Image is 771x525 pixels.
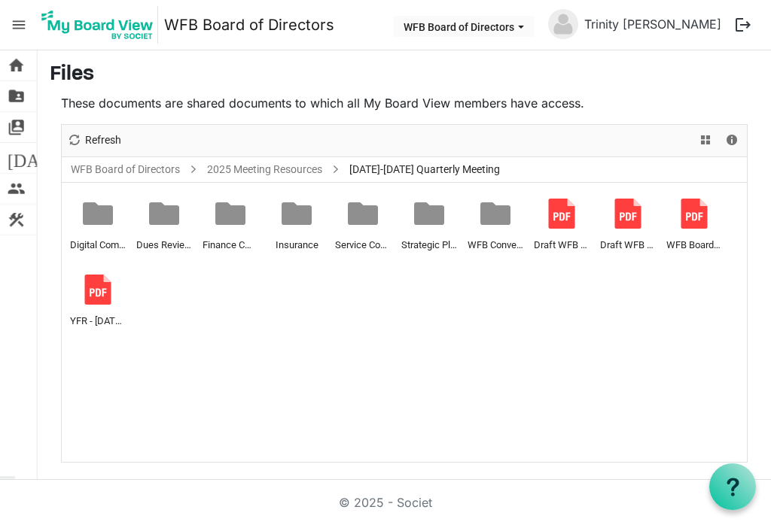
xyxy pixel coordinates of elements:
[164,10,334,40] a: WFB Board of Directors
[8,143,66,173] span: [DATE]
[8,50,26,80] span: home
[8,174,26,204] span: people
[50,62,759,88] h3: Files
[664,189,724,253] li: WFB Board of Directors Special Video Conf Mtg Draft Minutes - 8-19-2025.pdf
[68,265,128,329] li: YFR - September 2025 State Board Report.pdf
[727,9,759,41] button: logout
[468,236,523,253] span: WFB Convention
[8,81,26,111] span: folder_shared
[666,236,722,253] span: WFB Board of Directors Special Video Conf Mtg Draft Minutes - [DATE].pdf
[203,236,258,253] span: Finance Cmte
[37,6,164,44] a: My Board View Logo
[333,189,393,253] li: Service Company Meeting
[719,125,745,156] div: Details
[339,495,432,510] a: © 2025 - Societ
[70,312,126,329] span: YFR - [DATE] State Board Report.pdf
[335,236,391,253] span: Service Company Meeting
[346,160,503,179] span: [DATE]-[DATE] Quarterly Meeting
[204,160,325,179] a: 2025 Meeting Resources
[578,9,727,39] a: Trinity [PERSON_NAME]
[696,131,715,150] button: View dropdownbutton
[68,189,128,253] li: Digital Communications Policy
[37,6,158,44] img: My Board View Logo
[70,236,126,253] span: Digital Communications Policy
[532,189,592,253] li: Draft WFB Board of Directors Agenda 9-18 and 9-19-2025.pdf
[394,16,534,37] button: WFB Board of Directors dropdownbutton
[598,189,658,253] li: Draft WFB Board of Directors Minutes - 7-29-2025.pdf
[84,131,123,150] span: Refresh
[399,189,459,253] li: Strategic Plan Review
[200,189,261,253] li: Finance Cmte
[5,11,33,39] span: menu
[600,236,656,253] span: Draft WFB Board of Directors Minutes - [DATE].pdf
[136,236,192,253] span: Dues Review Cmte
[269,236,325,253] span: Insurance
[65,131,124,150] button: Refresh
[134,189,194,253] li: Dues Review Cmte
[722,131,742,150] button: Details
[401,236,457,253] span: Strategic Plan Review
[8,112,26,142] span: switch_account
[534,236,590,253] span: Draft WFB Board of Directors Agenda [DATE] and [DATE].pdf
[548,9,578,39] img: no-profile-picture.svg
[267,189,327,253] li: Insurance
[8,205,26,235] span: construction
[62,125,126,156] div: Refresh
[465,189,526,253] li: WFB Convention
[693,125,719,156] div: View
[68,160,183,179] a: WFB Board of Directors
[61,94,748,112] p: These documents are shared documents to which all My Board View members have access.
